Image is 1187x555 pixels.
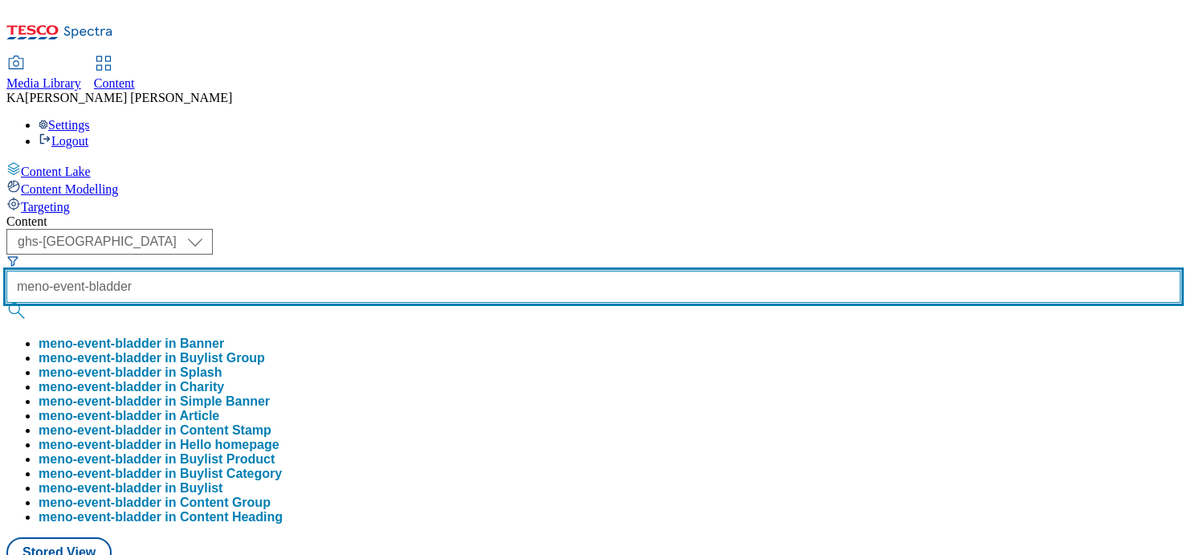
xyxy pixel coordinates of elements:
span: Content Stamp [180,423,271,437]
button: meno-event-bladder in Article [39,409,219,423]
button: meno-event-bladder in Charity [39,380,224,394]
input: Search [6,271,1181,303]
span: Content Modelling [21,182,118,196]
svg: Search Filters [6,255,19,267]
button: meno-event-bladder in Hello homepage [39,438,279,452]
a: Content [94,57,135,91]
span: Content Group [180,496,271,509]
span: Media Library [6,76,81,90]
a: Settings [39,118,90,132]
button: meno-event-bladder in Content Group [39,496,271,510]
span: Content Lake [21,165,91,178]
button: meno-event-bladder in Content Heading [39,510,283,524]
span: Hello homepage [180,438,279,451]
div: meno-event-bladder in [39,496,271,510]
div: meno-event-bladder in [39,423,271,438]
a: Logout [39,134,88,148]
span: [PERSON_NAME] [PERSON_NAME] [25,91,232,104]
button: meno-event-bladder in Banner [39,337,224,351]
button: meno-event-bladder in Buylist [39,481,222,496]
div: Content [6,214,1181,229]
div: meno-event-bladder in [39,351,265,365]
a: Targeting [6,197,1181,214]
a: Content Modelling [6,179,1181,197]
span: Buylist Group [180,351,265,365]
button: meno-event-bladder in Buylist Product [39,452,275,467]
span: Targeting [21,200,70,214]
button: meno-event-bladder in Splash [39,365,222,380]
button: meno-event-bladder in Simple Banner [39,394,270,409]
div: meno-event-bladder in [39,438,279,452]
button: meno-event-bladder in Buylist Category [39,467,282,481]
span: KA [6,91,25,104]
button: meno-event-bladder in Buylist Group [39,351,265,365]
button: meno-event-bladder in Content Stamp [39,423,271,438]
a: Media Library [6,57,81,91]
span: Content [94,76,135,90]
a: Content Lake [6,161,1181,179]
